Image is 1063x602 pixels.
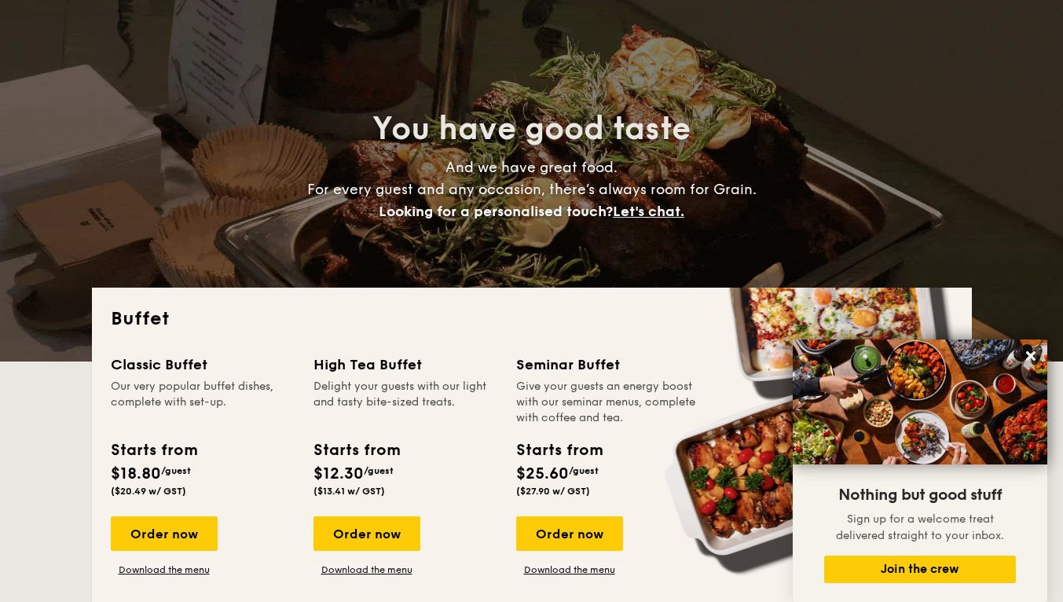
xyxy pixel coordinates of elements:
[313,486,385,497] span: ($13.41 w/ GST)
[516,464,569,483] span: $25.60
[111,379,295,426] div: Our very popular buffet dishes, complete with set-up.
[111,307,953,332] h2: Buffet
[516,486,590,497] span: ($27.90 w/ GST)
[516,439,602,462] div: Starts from
[161,465,191,476] span: /guest
[1018,343,1043,369] button: Close
[111,486,186,497] span: ($20.49 w/ GST)
[111,563,218,576] a: Download the menu
[313,379,497,426] div: Delight your guests with our light and tasty bite-sized treats.
[313,354,497,376] div: High Tea Buffet
[516,563,623,576] a: Download the menu
[516,354,700,376] div: Seminar Buffet
[516,516,623,551] div: Order now
[836,512,1004,542] span: Sign up for a welcome treat delivered straight to your inbox.
[793,340,1047,464] img: DSC07876-Edit02-Large.jpeg
[313,464,364,483] span: $12.30
[313,516,420,551] div: Order now
[824,556,1016,583] button: Join the crew
[569,465,599,476] span: /guest
[111,516,218,551] div: Order now
[307,159,757,220] span: And we have great food. For every guest and any occasion, there’s always room for Grain.
[111,439,196,462] div: Starts from
[111,354,295,376] div: Classic Buffet
[313,563,420,576] a: Download the menu
[111,464,161,483] span: $18.80
[364,465,394,476] span: /guest
[372,110,691,148] span: You have good taste
[379,203,613,220] span: Looking for a personalised touch?
[838,486,1002,505] span: Nothing but good stuff
[516,379,700,426] div: Give your guests an energy boost with our seminar menus, complete with coffee and tea.
[613,203,684,220] span: Let's chat.
[313,439,399,462] div: Starts from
